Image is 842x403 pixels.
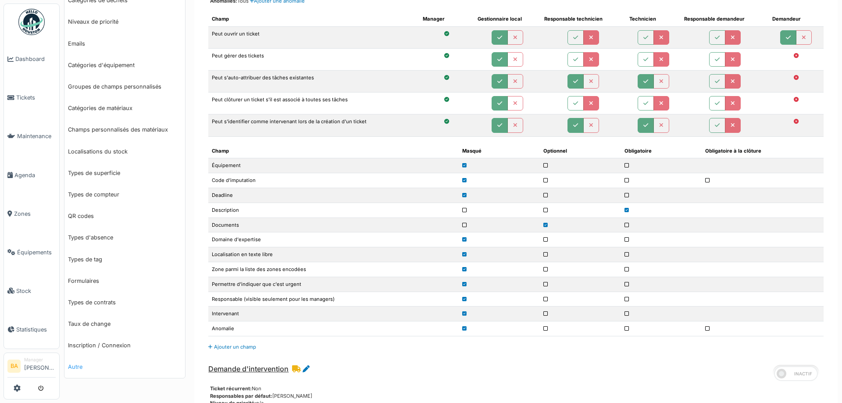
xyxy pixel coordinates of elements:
[64,54,185,76] a: Catégories d'équipement
[64,141,185,162] a: Localisations du stock
[24,357,56,375] li: [PERSON_NAME]
[64,97,185,119] a: Catégories de matériaux
[18,9,45,35] img: Badge_color-CXgf-gQk.svg
[210,392,824,400] div: [PERSON_NAME]
[7,360,21,373] li: BA
[208,364,289,373] span: Demande d'intervention
[208,93,419,114] td: Peut clôturer un ticket s'il est associé à toutes ses tâches
[4,194,59,233] a: Zones
[208,188,458,203] td: Deadline
[4,40,59,78] a: Dashboard
[208,307,458,321] td: Intervenant
[4,310,59,349] a: Statistiques
[4,78,59,117] a: Tickets
[208,173,458,188] td: Code d'imputation
[540,144,621,158] th: Optionnel
[64,292,185,313] a: Types de contrats
[64,335,185,356] a: Inscription / Connexion
[208,144,458,158] th: Champ
[210,385,824,392] div: Non
[14,171,56,179] span: Agenda
[208,158,458,173] td: Équipement
[208,203,458,218] td: Description
[14,210,56,218] span: Zones
[208,344,256,350] a: Ajouter un champ
[208,321,458,336] td: Anomalie
[64,227,185,248] a: Types d'absence
[24,357,56,363] div: Manager
[621,144,702,158] th: Obligatoire
[210,385,252,392] span: Ticket récurrent:
[702,144,824,158] th: Obligatoire à la clôture
[626,12,681,26] th: Technicien
[4,117,59,156] a: Maintenance
[64,119,185,140] a: Champs personnalisés des matériaux
[64,356,185,378] a: Autre
[208,218,458,232] td: Documents
[4,233,59,271] a: Équipements
[17,132,56,140] span: Maintenance
[64,76,185,97] a: Groupes de champs personnalisés
[208,114,419,136] td: Peut s'identifier comme intervenant lors de la création d'un ticket
[64,249,185,270] a: Types de tag
[208,247,458,262] td: Localisation en texte libre
[64,33,185,54] a: Emails
[210,393,272,399] span: Responsables par défaut:
[541,12,626,26] th: Responsable technicien
[208,12,419,26] th: Champ
[208,71,419,93] td: Peut s'auto-attribuer des tâches existantes
[208,277,458,292] td: Permettre d'indiquer que c'est urgent
[64,313,185,335] a: Taux de change
[681,12,769,26] th: Responsable demandeur
[208,232,458,247] td: Domaine d'expertise
[64,11,185,32] a: Niveaux de priorité
[7,357,56,378] a: BA Manager[PERSON_NAME]
[208,292,458,307] td: Responsable (visible seulement pour les managers)
[208,48,419,70] td: Peut gérer des tickets
[15,55,56,63] span: Dashboard
[17,248,56,257] span: Équipements
[16,93,56,102] span: Tickets
[64,162,185,184] a: Types de superficie
[16,287,56,295] span: Stock
[4,271,59,310] a: Stock
[208,262,458,277] td: Zone parmi la liste des zones encodées
[16,325,56,334] span: Statistiques
[208,26,419,48] td: Peut ouvrir un ticket
[459,144,540,158] th: Masqué
[769,12,824,26] th: Demandeur
[4,156,59,194] a: Agenda
[64,270,185,292] a: Formulaires
[419,12,474,26] th: Manager
[64,205,185,227] a: QR codes
[474,12,541,26] th: Gestionnaire local
[64,184,185,205] a: Types de compteur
